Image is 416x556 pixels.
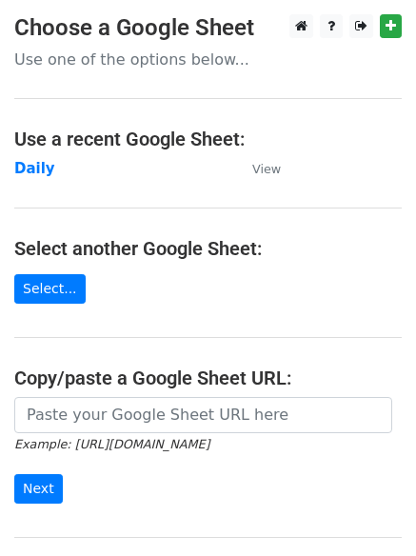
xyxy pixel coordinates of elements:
[14,474,63,504] input: Next
[14,128,402,150] h4: Use a recent Google Sheet:
[14,437,209,451] small: Example: [URL][DOMAIN_NAME]
[252,162,281,176] small: View
[14,367,402,389] h4: Copy/paste a Google Sheet URL:
[14,274,86,304] a: Select...
[14,14,402,42] h3: Choose a Google Sheet
[14,160,55,177] a: Daily
[14,237,402,260] h4: Select another Google Sheet:
[14,50,402,69] p: Use one of the options below...
[14,397,392,433] input: Paste your Google Sheet URL here
[321,465,416,556] iframe: Chat Widget
[233,160,281,177] a: View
